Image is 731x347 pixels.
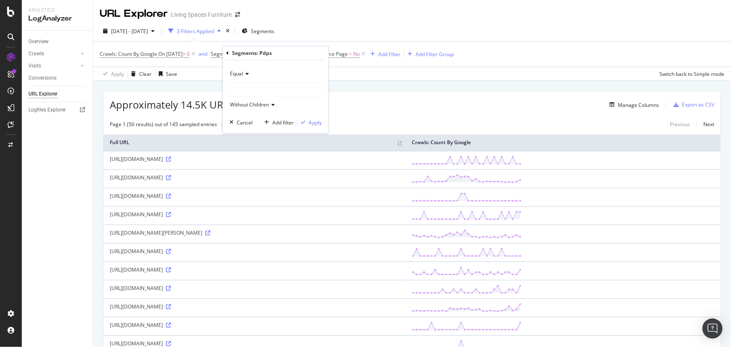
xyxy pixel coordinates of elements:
[237,119,253,126] div: Cancel
[670,98,714,111] button: Export as CSV
[100,24,158,38] button: [DATE] - [DATE]
[110,174,399,181] div: [URL][DOMAIN_NAME]
[128,67,152,80] button: Clear
[238,24,278,38] button: Segments
[230,101,269,108] span: Without Children
[166,70,177,78] div: Save
[110,303,399,310] div: [URL][DOMAIN_NAME]
[309,119,322,126] div: Apply
[110,211,399,218] div: [URL][DOMAIN_NAME]
[165,24,224,38] button: 3 Filters Applied
[211,50,248,57] span: Segments: Pdps
[416,51,454,58] div: Add Filter Group
[618,101,659,109] div: Manage Columns
[28,74,57,83] div: Conversions
[220,119,252,130] div: neutral label
[28,106,66,114] div: Logfiles Explorer
[110,155,399,163] div: [URL][DOMAIN_NAME]
[606,100,659,110] button: Manage Columns
[155,67,177,80] button: Save
[367,49,400,59] button: Add Filter
[28,106,87,114] a: Logfiles Explorer
[659,70,724,78] div: Switch back to Simple mode
[100,7,168,21] div: URL Explorer
[110,98,264,112] span: Approximately 14.5K URLs found
[226,118,253,127] button: Cancel
[272,119,294,126] div: Add filter
[28,7,86,14] div: Analytics
[28,90,57,98] div: URL Explorer
[110,121,217,128] div: Page 1 (50 results) out of 145 sampled entries
[261,118,294,127] button: Add filter
[28,37,49,46] div: Overview
[703,319,723,339] div: Open Intercom Messenger
[110,340,399,347] div: [URL][DOMAIN_NAME]
[110,248,399,255] div: [URL][DOMAIN_NAME]
[110,266,399,273] div: [URL][DOMAIN_NAME]
[177,28,214,35] div: 3 Filters Applied
[110,192,399,199] div: [URL][DOMAIN_NAME]
[28,49,78,58] a: Crawls
[28,74,87,83] a: Conversions
[199,50,207,58] button: and
[224,27,231,35] div: times
[656,67,724,80] button: Switch back to Simple mode
[183,50,186,57] span: >
[404,49,454,59] button: Add Filter Group
[111,70,124,78] div: Apply
[110,285,399,292] div: [URL][DOMAIN_NAME]
[139,70,152,78] div: Clear
[378,51,400,58] div: Add Filter
[158,50,183,57] span: On [DATE]
[232,49,272,57] div: Segments: Pdps
[28,62,41,70] div: Visits
[251,28,274,35] span: Segments
[349,50,352,57] span: =
[28,49,44,58] div: Crawls
[110,321,399,329] div: [URL][DOMAIN_NAME]
[230,70,243,77] span: Equal
[111,28,148,35] span: [DATE] - [DATE]
[28,62,78,70] a: Visits
[100,67,124,80] button: Apply
[682,101,714,108] div: Export as CSV
[187,48,190,60] span: 0
[406,135,721,151] th: Crawls: Count By Google
[171,10,232,19] div: Living Spaces Furniture
[100,50,157,57] span: Crawls: Count By Google
[199,50,207,57] div: and
[28,37,87,46] a: Overview
[28,14,86,23] div: LogAnalyzer
[697,118,714,130] a: Next
[110,229,399,236] div: [URL][DOMAIN_NAME][PERSON_NAME]
[103,135,406,151] th: Full URL: activate to sort column ascending
[235,12,240,18] div: arrow-right-arrow-left
[297,118,322,127] button: Apply
[353,48,360,60] span: No
[28,90,87,98] a: URL Explorer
